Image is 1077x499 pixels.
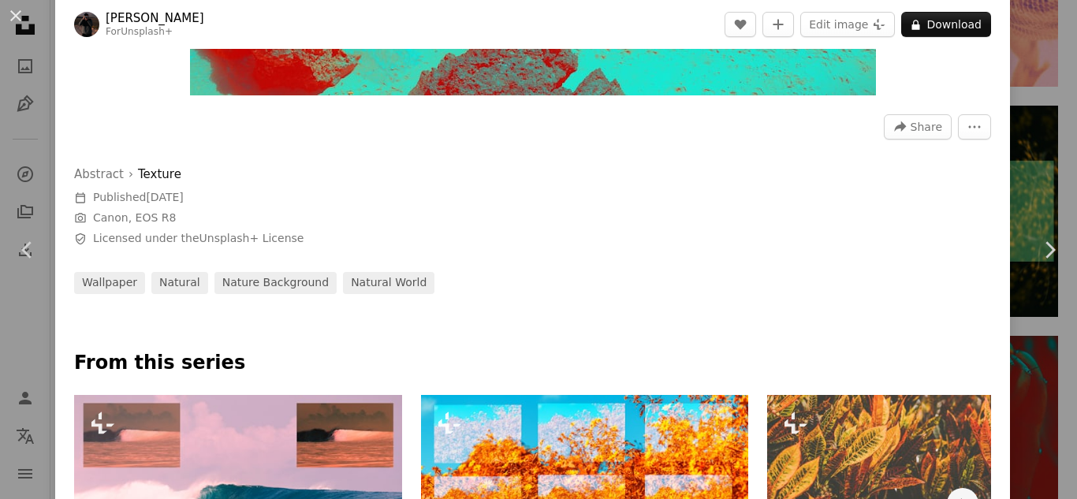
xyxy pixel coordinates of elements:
[74,351,991,376] p: From this series
[93,210,176,226] button: Canon, EOS R8
[800,12,895,37] button: Edit image
[911,115,942,139] span: Share
[74,272,145,294] a: wallpaper
[151,272,208,294] a: natural
[74,165,547,184] div: ›
[93,231,304,247] span: Licensed under the
[74,12,99,37] img: Go to Renato Leal's profile
[901,12,991,37] button: Download
[138,165,181,184] a: Texture
[214,272,337,294] a: nature background
[106,26,204,39] div: For
[725,12,756,37] button: Like
[146,191,183,203] time: August 14, 2025 at 5:00:54 AM EDT
[1022,174,1077,326] a: Next
[106,10,204,26] a: [PERSON_NAME]
[762,12,794,37] button: Add to Collection
[74,165,124,184] a: Abstract
[93,191,184,203] span: Published
[121,26,173,37] a: Unsplash+
[343,272,434,294] a: natural world
[884,114,952,140] button: Share this image
[199,232,304,244] a: Unsplash+ License
[958,114,991,140] button: More Actions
